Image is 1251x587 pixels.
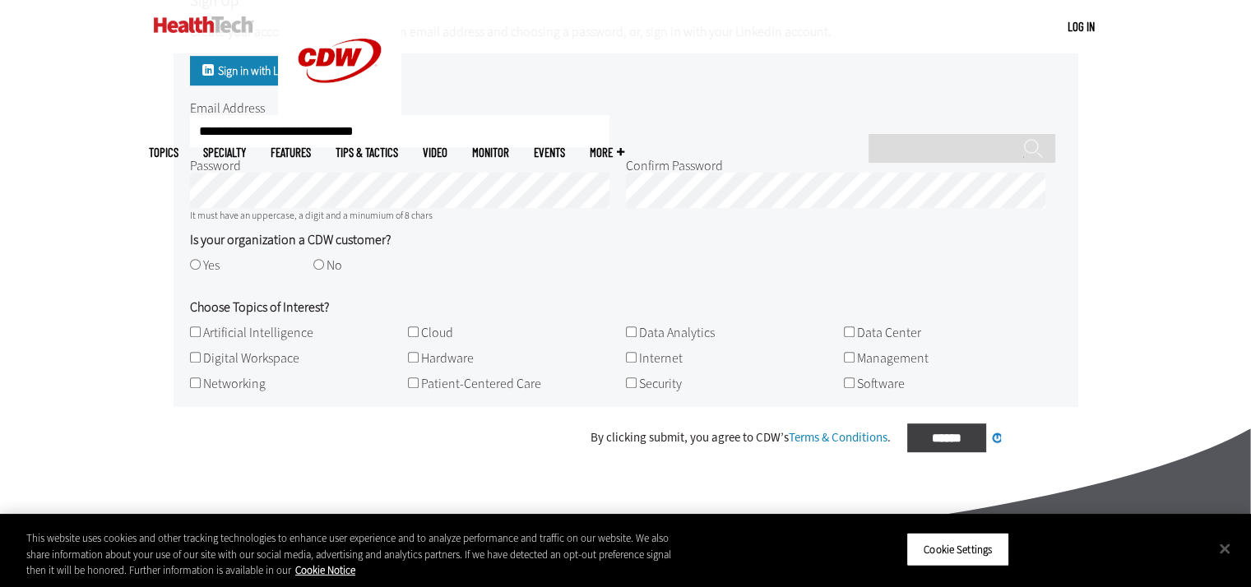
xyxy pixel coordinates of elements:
a: Log in [1068,19,1095,34]
label: Management [857,349,929,367]
img: Home [154,16,253,33]
label: Software [857,375,905,392]
label: Data Analytics [639,324,715,341]
div: This website uses cookies and other tracking technologies to enhance user experience and to analy... [26,530,688,579]
label: No [327,257,342,274]
div: By clicking submit, you agree to CDW’s . [591,432,891,444]
div: User menu [1068,18,1095,35]
label: Confirm Password [626,157,723,174]
div: Processing... [1001,428,1074,447]
a: MonITor [472,146,509,159]
a: More information about your privacy [295,563,355,577]
span: Is your organization a CDW customer? [190,233,391,247]
label: Artificial Intelligence [203,324,313,341]
button: Cookie Settings [906,532,1009,566]
label: Internet [639,349,683,367]
a: Tips & Tactics [336,146,398,159]
label: Networking [203,375,266,392]
a: CDW [278,109,401,126]
label: Patient-Centered Care [421,375,541,392]
a: Video [423,146,447,159]
span: It must have an uppercase, a digit and a minumium of 8 chars [190,209,433,222]
label: Cloud [421,324,453,341]
span: Topics [149,146,178,159]
label: Data Center [857,324,921,341]
a: Features [271,146,311,159]
span: Specialty [203,146,246,159]
a: Terms & Conditions [789,429,887,446]
label: Yes [203,257,220,274]
span: Choose Topics of Interest? [190,301,329,314]
button: Close [1207,530,1243,566]
label: Digital Workspace [203,349,299,367]
label: Hardware [421,349,474,367]
span: More [590,146,624,159]
a: Events [534,146,565,159]
label: Security [639,375,682,392]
